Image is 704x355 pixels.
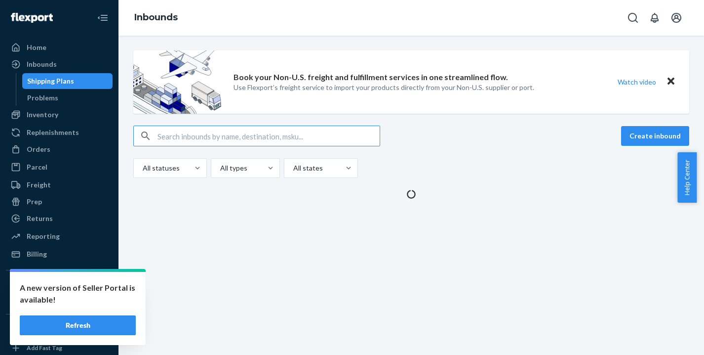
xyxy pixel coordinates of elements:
div: Parcel [27,162,47,172]
button: Integrations [6,278,113,294]
a: Add Integration [6,298,113,310]
button: Watch video [611,75,663,89]
div: Billing [27,249,47,259]
div: Orders [27,144,50,154]
div: Shipping Plans [27,76,74,86]
a: Orders [6,141,113,157]
ol: breadcrumbs [126,3,186,32]
input: All statuses [142,163,143,173]
div: Inventory [27,110,58,120]
a: Parcel [6,159,113,175]
a: Billing [6,246,113,262]
a: Reporting [6,228,113,244]
button: Refresh [20,315,136,335]
a: Replenishments [6,125,113,140]
div: Reporting [27,231,60,241]
div: Replenishments [27,128,79,137]
button: Open Search Box [623,8,643,28]
button: Open notifications [645,8,665,28]
div: Add Fast Tag [27,344,62,352]
button: Open account menu [666,8,686,28]
p: Book your Non-U.S. freight and fulfillment services in one streamlined flow. [234,72,508,83]
input: Search inbounds by name, destination, msku... [157,126,380,146]
div: Home [27,43,46,52]
button: Close Navigation [93,8,113,28]
p: A new version of Seller Portal is available! [20,282,136,306]
div: Prep [27,197,42,207]
a: Add Fast Tag [6,342,113,354]
p: Use Flexport’s freight service to import your products directly from your Non-U.S. supplier or port. [234,83,534,92]
button: Help Center [677,152,697,203]
a: Home [6,40,113,55]
img: Flexport logo [11,13,53,23]
a: Problems [22,90,113,106]
a: Returns [6,211,113,226]
a: Inbounds [134,12,178,23]
input: All states [292,163,293,173]
button: Create inbound [621,126,689,146]
div: Inbounds [27,59,57,69]
a: Prep [6,194,113,210]
a: Freight [6,177,113,193]
button: Close [665,75,677,89]
div: Freight [27,180,51,190]
input: All types [219,163,220,173]
a: Shipping Plans [22,73,113,89]
button: Fast Tags [6,322,113,338]
a: Inbounds [6,56,113,72]
a: Inventory [6,107,113,123]
div: Problems [27,93,58,103]
div: Returns [27,214,53,223]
